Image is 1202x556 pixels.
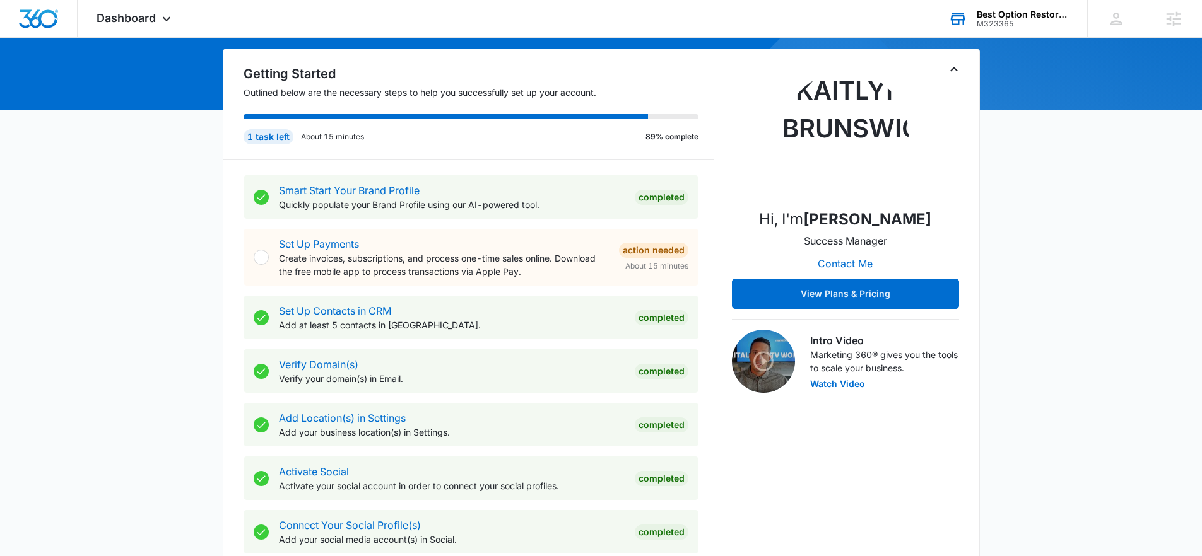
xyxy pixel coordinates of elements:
button: View Plans & Pricing [732,279,959,309]
p: 89% complete [645,131,698,142]
button: Toggle Collapse [946,62,962,77]
h2: Getting Started [244,64,714,83]
p: Quickly populate your Brand Profile using our AI-powered tool. [279,198,625,211]
img: Kaitlyn Brunswig [782,72,909,198]
p: About 15 minutes [301,131,364,142]
div: Completed [635,471,688,486]
div: Completed [635,310,688,325]
p: Create invoices, subscriptions, and process one-time sales online. Download the free mobile app t... [279,252,609,278]
a: Add Location(s) in Settings [279,412,406,424]
a: Verify Domain(s) [279,358,358,371]
a: Connect Your Social Profile(s) [279,519,421,531]
p: Add at least 5 contacts in [GEOGRAPHIC_DATA]. [279,318,625,332]
div: account id [977,20,1069,28]
span: About 15 minutes [625,260,688,272]
p: Success Manager [804,233,887,248]
div: Action Needed [619,243,688,258]
h3: Intro Video [810,333,959,348]
img: Intro Video [732,330,795,393]
span: Dashboard [97,11,156,25]
a: Activate Social [279,465,349,478]
a: Smart Start Your Brand Profile [279,184,420,197]
button: Watch Video [810,379,865,388]
div: Completed [635,524,688,540]
p: Activate your social account in order to connect your social profiles. [279,479,625,492]
strong: [PERSON_NAME] [803,210,931,228]
a: Set Up Payments [279,238,359,250]
div: Completed [635,364,688,379]
p: Marketing 360® gives you the tools to scale your business. [810,348,959,374]
p: Add your business location(s) in Settings. [279,426,625,439]
div: Completed [635,190,688,205]
p: Add your social media account(s) in Social. [279,533,625,546]
p: Hi, I'm [759,208,931,231]
div: account name [977,9,1069,20]
div: Completed [635,417,688,432]
a: Set Up Contacts in CRM [279,304,391,317]
p: Verify your domain(s) in Email. [279,372,625,385]
button: Contact Me [805,248,885,279]
p: Outlined below are the necessary steps to help you successfully set up your account. [244,86,714,99]
div: 1 task left [244,129,293,144]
